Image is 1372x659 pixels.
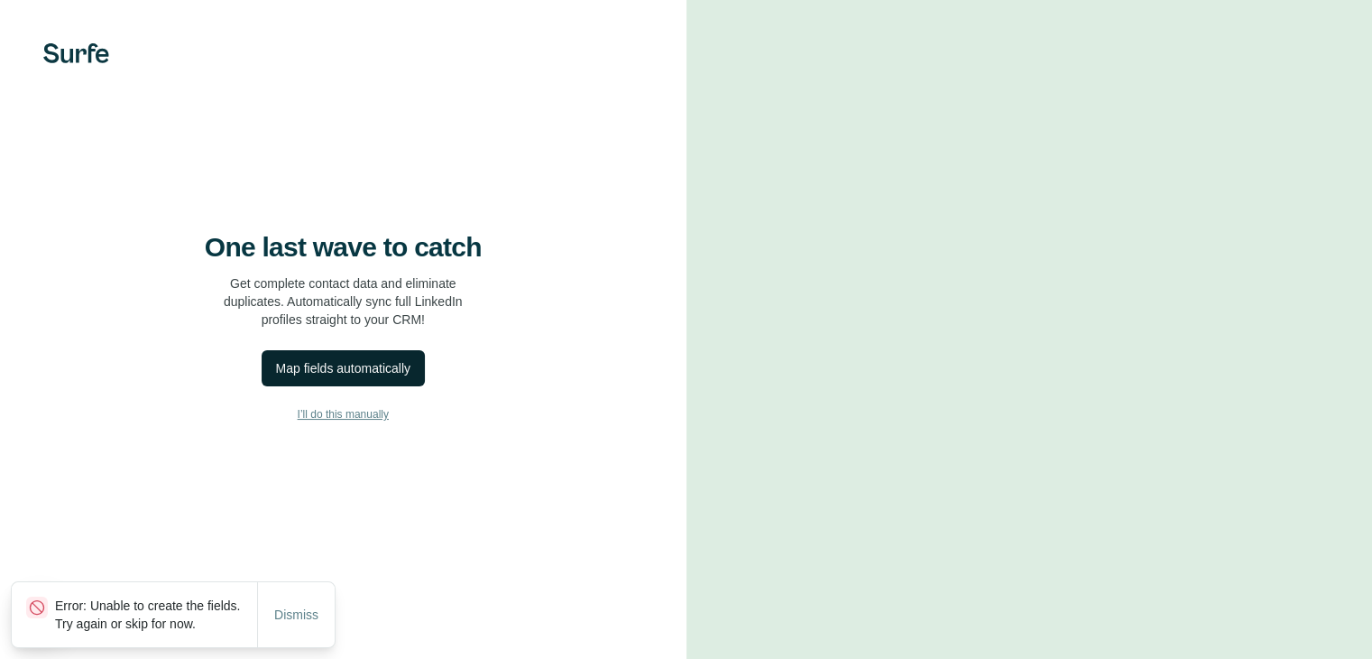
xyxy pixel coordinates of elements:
button: I’ll do this manually [36,401,650,428]
div: Map fields automatically [276,359,410,377]
button: Map fields automatically [262,350,425,386]
p: Get complete contact data and eliminate duplicates. Automatically sync full LinkedIn profiles str... [224,274,463,329]
p: Error: Unable to create the fields. Try again or skip for now. [55,597,257,633]
h4: One last wave to catch [205,231,482,264]
button: Dismiss [262,599,331,631]
span: I’ll do this manually [298,406,389,422]
span: Dismiss [274,606,318,624]
img: Surfe's logo [43,43,109,63]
